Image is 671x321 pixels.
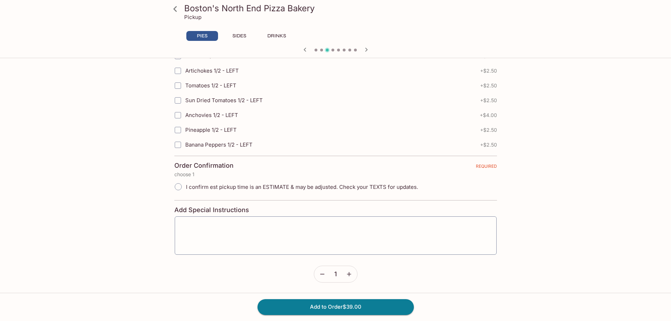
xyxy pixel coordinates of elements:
span: + $2.50 [480,83,497,88]
span: + $2.50 [480,98,497,103]
p: choose 1 [174,172,497,177]
button: SIDES [224,31,255,41]
h3: Boston's North End Pizza Bakery [184,3,499,14]
span: + $2.50 [480,142,497,148]
span: I confirm est pickup time is an ESTIMATE & may be adjusted. Check your TEXTS for updates. [186,184,418,190]
span: 1 [334,270,337,278]
button: DRINKS [261,31,293,41]
span: + $2.50 [480,127,497,133]
span: + $2.50 [480,68,497,74]
span: Anchovies 1/2 - LEFT [185,112,238,118]
span: Pineapple 1/2 - LEFT [185,126,237,133]
span: Artichokes 1/2 - LEFT [185,67,239,74]
p: Pickup [184,14,201,20]
span: REQUIRED [476,163,497,172]
button: PIES [186,31,218,41]
span: Sun Dried Tomatoes 1/2 - LEFT [185,97,263,104]
h4: Add Special Instructions [174,206,497,214]
span: Banana Peppers 1/2 - LEFT [185,141,253,148]
span: + $4.00 [480,112,497,118]
span: Tomatoes 1/2 - LEFT [185,82,236,89]
h4: Order Confirmation [174,162,234,169]
button: Add to Order$39.00 [257,299,414,315]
